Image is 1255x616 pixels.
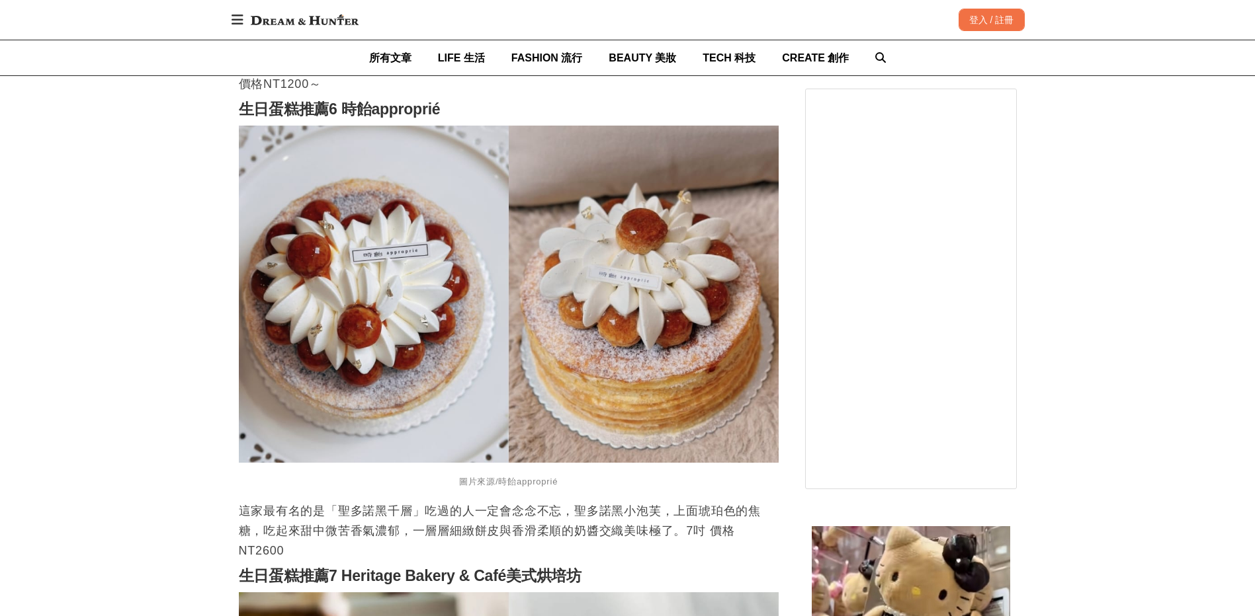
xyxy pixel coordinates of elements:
[511,52,583,63] span: FASHION 流行
[369,40,411,75] a: 所有文章
[959,9,1025,31] div: 登入 / 註冊
[369,52,411,63] span: 所有文章
[609,52,676,63] span: BEAUTY 美妝
[459,477,558,486] span: 圖片來源/時飴approprié
[244,8,365,32] img: Dream & Hunter
[239,501,779,560] p: 這家最有名的是「聖多諾黑千層」吃過的人一定會念念不忘，聖多諾黑小泡芙，上面琥珀色的焦糖，吃起來甜中微苦香氣濃郁，一層層細緻餅皮與香滑柔順的奶醬交織美味極了。7吋 價格NT2600
[782,52,849,63] span: CREATE 創作
[239,100,441,118] strong: 生日蛋糕推薦6 時飴approprié
[609,40,676,75] a: BEAUTY 美妝
[239,567,582,584] strong: 生日蛋糕推薦7 Heritage Bakery & Café美式烘培坊
[511,40,583,75] a: FASHION 流行
[438,40,485,75] a: LIFE 生活
[782,40,849,75] a: CREATE 創作
[239,126,779,463] img: 生日蛋糕推薦！IG人氣爆棚8家「台北蛋糕店」保證不踩雷，壽星吃了心滿意足下次又再訂！
[703,40,756,75] a: TECH 科技
[438,52,485,63] span: LIFE 生活
[703,52,756,63] span: TECH 科技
